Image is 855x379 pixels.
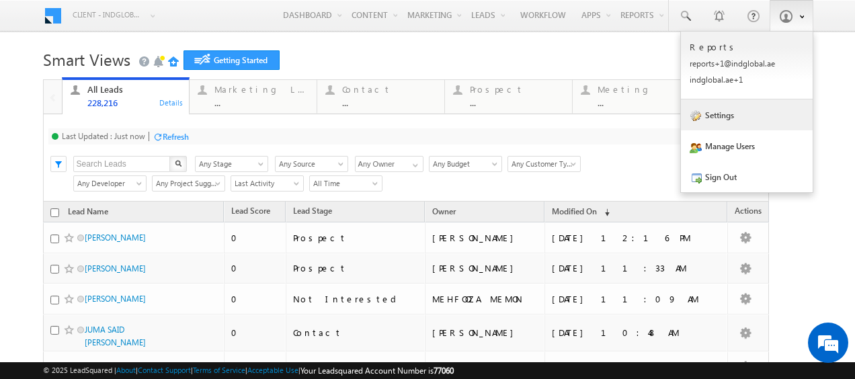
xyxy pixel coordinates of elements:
[681,99,813,130] a: Settings
[342,97,436,108] div: ...
[545,204,616,221] a: Modified On (sorted descending)
[552,232,722,244] div: [DATE] 12:16 PM
[681,130,813,161] a: Manage Users
[690,41,804,52] p: Reports
[552,327,722,339] div: [DATE] 10:48 AM
[193,366,245,374] a: Terms of Service
[231,327,280,339] div: 0
[153,177,220,189] span: Any Project Suggested
[355,155,422,172] div: Owner Filter
[214,97,309,108] div: ...
[552,293,722,305] div: [DATE] 11:09 AM
[286,204,339,221] a: Lead Stage
[293,262,419,274] div: Prospect
[138,366,191,374] a: Contact Support
[73,175,145,192] div: Developer Filter
[231,293,280,305] div: 0
[62,77,190,115] a: All Leads228,216Details
[429,155,501,172] div: Budget Filter
[310,177,378,189] span: All Time
[175,160,181,167] img: Search
[231,175,304,192] a: Last Activity
[434,366,454,376] span: 77060
[552,361,722,373] div: [DATE] 10:48 AM
[293,327,419,339] div: Contact
[432,206,456,216] span: Owner
[444,80,573,114] a: Prospect...
[293,206,332,216] span: Lead Stage
[309,175,382,192] a: All Time
[552,206,597,216] span: Modified On
[552,262,722,274] div: [DATE] 11:33 AM
[74,177,142,189] span: Any Developer
[214,84,309,95] div: Marketing Leads
[300,366,454,376] span: Your Leadsquared Account Number is
[85,263,146,273] a: [PERSON_NAME]
[231,361,280,373] div: 0
[73,175,147,192] a: Any Developer
[163,132,189,142] div: Refresh
[85,294,146,304] a: [PERSON_NAME]
[85,233,146,243] a: [PERSON_NAME]
[293,293,419,305] div: Not Interested
[152,175,224,192] div: Project Suggested Filter
[50,208,59,217] input: Check all records
[470,84,564,95] div: Prospect
[470,97,564,108] div: ...
[225,204,277,221] a: Lead Score
[405,157,422,170] a: Show All Items
[432,293,538,305] div: MEHFOOZA MEMON
[62,131,145,141] div: Last Updated : Just now
[247,366,298,374] a: Acceptable Use
[599,207,610,218] span: (sorted descending)
[681,32,813,99] a: Reports reports+1@indglobal.ae indglobal.ae+1
[690,75,804,85] p: indgl obal. ae+1
[317,80,445,114] a: Contact...
[159,96,184,108] div: Details
[87,84,181,95] div: All Leads
[85,325,146,347] a: JUMA SAID [PERSON_NAME]
[293,361,419,373] div: Contact
[432,361,538,373] div: [PERSON_NAME]
[432,327,538,339] div: [PERSON_NAME]
[432,262,538,274] div: [PERSON_NAME]
[681,161,813,192] a: Sign Out
[275,155,348,172] div: Lead Source Filter
[73,8,143,22] span: Client - indglobal1 (77060)
[43,48,130,70] span: Smart Views
[231,232,280,244] div: 0
[231,177,299,189] span: Last Activity
[43,364,454,377] span: © 2025 LeadSquared | | | | |
[598,84,692,95] div: Meeting
[342,84,436,95] div: Contact
[430,158,497,170] span: Any Budget
[195,155,268,172] div: Lead Stage Filter
[572,80,700,114] a: Meeting...
[508,158,576,170] span: Any Customer Type
[196,158,263,170] span: Any Stage
[429,156,502,172] a: Any Budget
[231,262,280,274] div: 0
[231,206,270,216] span: Lead Score
[61,204,115,222] a: Lead Name
[507,155,579,172] div: Customer Type Filter
[276,158,343,170] span: Any Source
[690,58,804,69] p: repor ts+1@ indgl obal. ae
[189,80,317,114] a: Marketing Leads...
[87,97,181,108] div: 228,216
[275,156,348,172] a: Any Source
[152,175,225,192] a: Any Project Suggested
[293,232,419,244] div: Prospect
[73,156,171,172] input: Search Leads
[432,232,538,244] div: [PERSON_NAME]
[507,156,581,172] a: Any Customer Type
[598,97,692,108] div: ...
[184,50,280,70] a: Getting Started
[116,366,136,374] a: About
[355,156,423,172] input: Type to Search
[728,204,768,221] span: Actions
[195,156,268,172] a: Any Stage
